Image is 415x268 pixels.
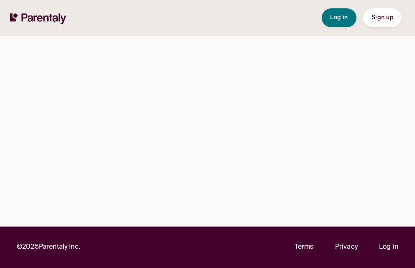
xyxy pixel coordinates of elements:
[379,242,398,253] a: Log in
[363,8,402,27] button: Sign up
[330,15,348,21] span: Log in
[322,8,356,27] button: Log in
[371,15,393,21] span: Sign up
[335,242,358,253] a: Privacy
[295,242,314,253] a: Terms
[17,242,80,253] p: © 2025 Parentaly Inc.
